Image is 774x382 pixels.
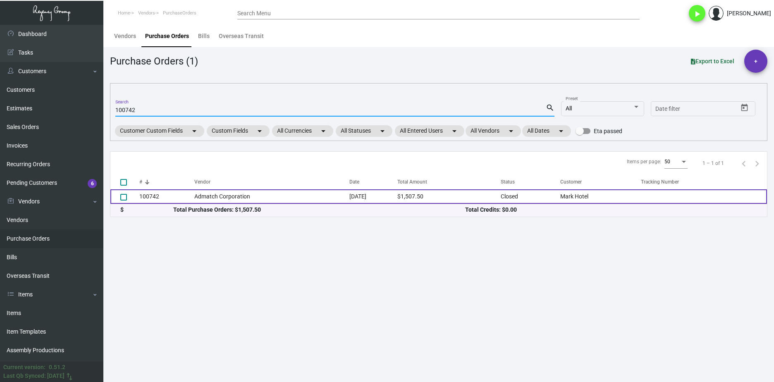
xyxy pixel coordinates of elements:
[709,6,724,21] img: admin@bootstrapmaster.com
[139,178,194,186] div: #
[3,372,64,380] div: Last Qb Synced: [DATE]
[173,205,465,214] div: Total Purchase Orders: $1,507.50
[664,159,670,165] span: 50
[641,178,679,186] div: Tracking Number
[506,126,516,136] mat-icon: arrow_drop_down
[219,32,264,41] div: Overseas Transit
[594,126,622,136] span: Eta passed
[194,189,349,204] td: Admatch Corporation
[641,178,767,186] div: Tracking Number
[3,363,45,372] div: Current version:
[272,125,333,137] mat-chip: All Currencies
[465,205,757,214] div: Total Credits: $0.00
[120,205,173,214] div: $
[737,157,750,170] button: Previous page
[145,32,189,41] div: Purchase Orders
[692,9,702,19] i: play_arrow
[189,126,199,136] mat-icon: arrow_drop_down
[397,178,427,186] div: Total Amount
[560,189,640,204] td: Mark Hotel
[684,54,741,69] button: Export to Excel
[115,125,204,137] mat-chip: Customer Custom Fields
[627,158,661,165] div: Items per page:
[377,126,387,136] mat-icon: arrow_drop_down
[397,178,501,186] div: Total Amount
[501,189,560,204] td: Closed
[744,50,767,73] button: +
[397,189,501,204] td: $1,507.50
[163,10,196,16] span: PurchaseOrders
[336,125,392,137] mat-chip: All Statuses
[566,105,572,112] span: All
[194,178,210,186] div: Vendor
[449,126,459,136] mat-icon: arrow_drop_down
[560,178,582,186] div: Customer
[49,363,65,372] div: 0.51.2
[255,126,265,136] mat-icon: arrow_drop_down
[139,178,142,186] div: #
[688,106,728,112] input: End date
[318,126,328,136] mat-icon: arrow_drop_down
[466,125,521,137] mat-chip: All Vendors
[556,126,566,136] mat-icon: arrow_drop_down
[754,50,757,73] span: +
[114,32,136,41] div: Vendors
[727,9,771,18] div: [PERSON_NAME]
[194,178,349,186] div: Vendor
[501,178,515,186] div: Status
[689,5,705,21] button: play_arrow
[702,160,724,167] div: 1 – 1 of 1
[738,101,751,115] button: Open calendar
[395,125,464,137] mat-chip: All Entered Users
[750,157,764,170] button: Next page
[349,189,398,204] td: [DATE]
[118,10,130,16] span: Home
[349,178,359,186] div: Date
[207,125,270,137] mat-chip: Custom Fields
[349,178,398,186] div: Date
[110,54,198,69] div: Purchase Orders (1)
[691,58,734,64] span: Export to Excel
[664,159,688,165] mat-select: Items per page:
[560,178,640,186] div: Customer
[501,178,560,186] div: Status
[138,10,155,16] span: Vendors
[198,32,210,41] div: Bills
[655,106,681,112] input: Start date
[139,189,194,204] td: 100742
[546,103,554,113] mat-icon: search
[522,125,571,137] mat-chip: All Dates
